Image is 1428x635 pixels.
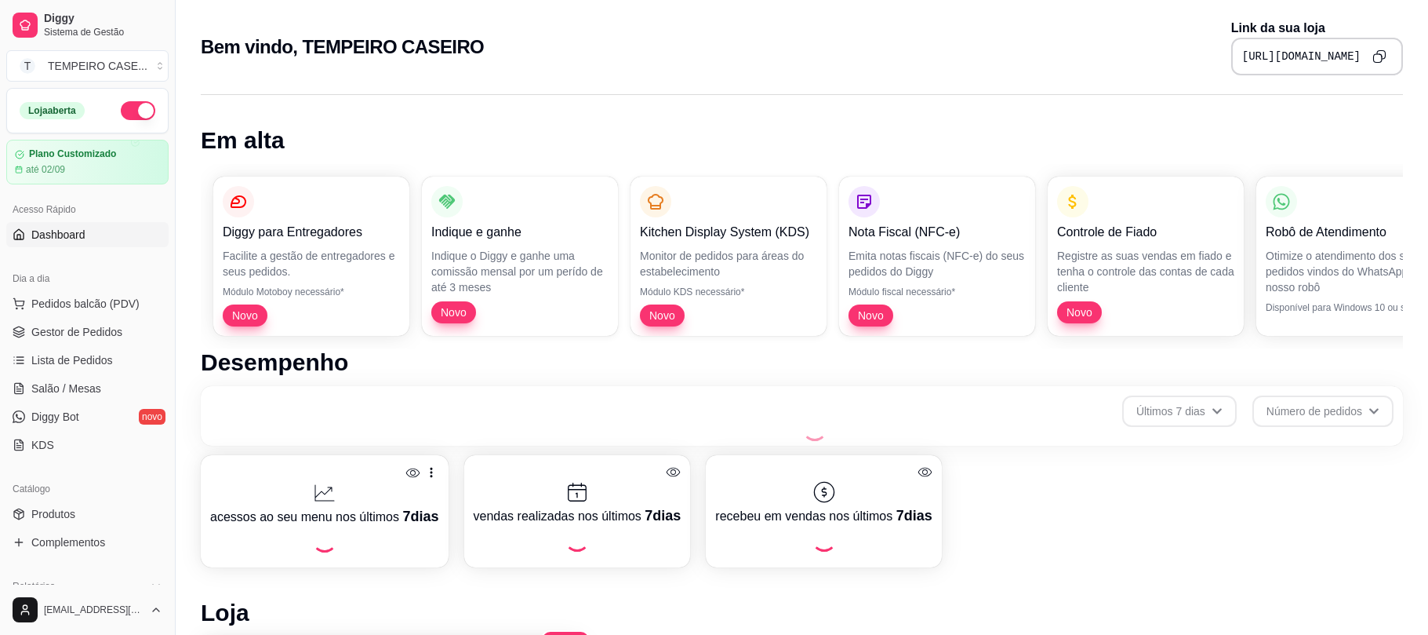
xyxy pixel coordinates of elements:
span: Novo [434,305,473,320]
span: KDS [31,437,54,453]
span: 7 dias [896,508,932,524]
h1: Em alta [201,126,1403,155]
p: Kitchen Display System (KDS) [640,223,817,242]
p: Diggy para Entregadores [223,223,400,242]
span: Novo [1060,305,1099,320]
span: [EMAIL_ADDRESS][DOMAIN_NAME] [44,604,144,616]
span: Complementos [31,535,105,550]
div: TEMPEIRO CASE ... [48,58,147,74]
button: Indique e ganheIndique o Diggy e ganhe uma comissão mensal por um perído de até 3 mesesNovo [422,177,618,336]
p: Controle de Fiado [1057,223,1234,242]
button: Select a team [6,50,169,82]
p: acessos ao seu menu nos últimos [210,505,439,527]
button: Kitchen Display System (KDS)Monitor de pedidos para áreas do estabelecimentoMódulo KDS necessário... [630,177,827,336]
div: Loading [802,416,827,441]
span: 7 dias [645,508,681,524]
p: Monitor de pedidos para áreas do estabelecimento [640,248,817,279]
div: Acesso Rápido [6,197,169,222]
button: Controle de FiadoRegistre as suas vendas em fiado e tenha o controle das contas de cada clienteNovo [1048,177,1244,336]
p: Nota Fiscal (NFC-e) [848,223,1026,242]
div: Loja aberta [20,102,85,119]
p: Módulo KDS necessário* [640,286,817,298]
h1: Desempenho [201,349,1403,377]
a: Plano Customizadoaté 02/09 [6,140,169,184]
a: Salão / Mesas [6,376,169,401]
a: DiggySistema de Gestão [6,6,169,44]
article: Plano Customizado [29,148,116,160]
span: Diggy Bot [31,409,79,425]
p: Registre as suas vendas em fiado e tenha o controle das contas de cada cliente [1057,248,1234,295]
span: Relatórios [13,580,55,593]
span: Sistema de Gestão [44,26,162,38]
a: Complementos [6,530,169,555]
div: Loading [312,527,337,553]
div: Loading [812,527,837,552]
p: Indique e ganhe [431,223,609,242]
button: Alterar Status [121,101,155,120]
div: Catálogo [6,476,169,502]
div: Loading [565,527,590,552]
h2: Bem vindo, TEMPEIRO CASEIRO [201,35,484,60]
p: Link da sua loja [1231,19,1403,38]
span: Diggy [44,12,162,26]
button: Copy to clipboard [1367,44,1392,69]
a: Lista de Pedidos [6,348,169,373]
span: Novo [852,308,890,323]
button: Pedidos balcão (PDV) [6,291,169,316]
p: Módulo fiscal necessário* [848,286,1026,298]
button: [EMAIL_ADDRESS][DOMAIN_NAME] [6,591,169,629]
a: Produtos [6,502,169,527]
article: até 02/09 [26,163,65,176]
span: Novo [226,308,264,323]
button: Número de pedidos [1252,396,1393,427]
h1: Loja [201,599,1403,627]
span: Dashboard [31,227,85,243]
span: T [20,58,35,74]
p: Facilite a gestão de entregadores e seus pedidos. [223,248,400,279]
a: Gestor de Pedidos [6,319,169,345]
p: Emita notas fiscais (NFC-e) do seus pedidos do Diggy [848,248,1026,279]
pre: [URL][DOMAIN_NAME] [1242,49,1361,64]
button: Últimos 7 dias [1122,396,1237,427]
button: Diggy para EntregadoresFacilite a gestão de entregadores e seus pedidos.Módulo Motoboy necessário... [213,177,409,336]
a: KDS [6,432,169,458]
div: Dia a dia [6,266,169,291]
span: Produtos [31,506,75,522]
p: Módulo Motoboy necessário* [223,286,400,298]
p: vendas realizadas nos últimos [474,505,681,527]
button: Nota Fiscal (NFC-e)Emita notas fiscais (NFC-e) do seus pedidos do DiggyMódulo fiscal necessário*Novo [839,177,1035,336]
a: Diggy Botnovo [6,404,169,429]
span: Gestor de Pedidos [31,324,122,340]
a: Dashboard [6,222,169,247]
p: Indique o Diggy e ganhe uma comissão mensal por um perído de até 3 meses [431,248,609,295]
p: recebeu em vendas nos últimos [715,505,932,527]
span: Lista de Pedidos [31,352,113,368]
span: Novo [643,308,681,323]
span: Pedidos balcão (PDV) [31,296,140,312]
span: Salão / Mesas [31,381,101,396]
span: 7 dias [402,509,438,524]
